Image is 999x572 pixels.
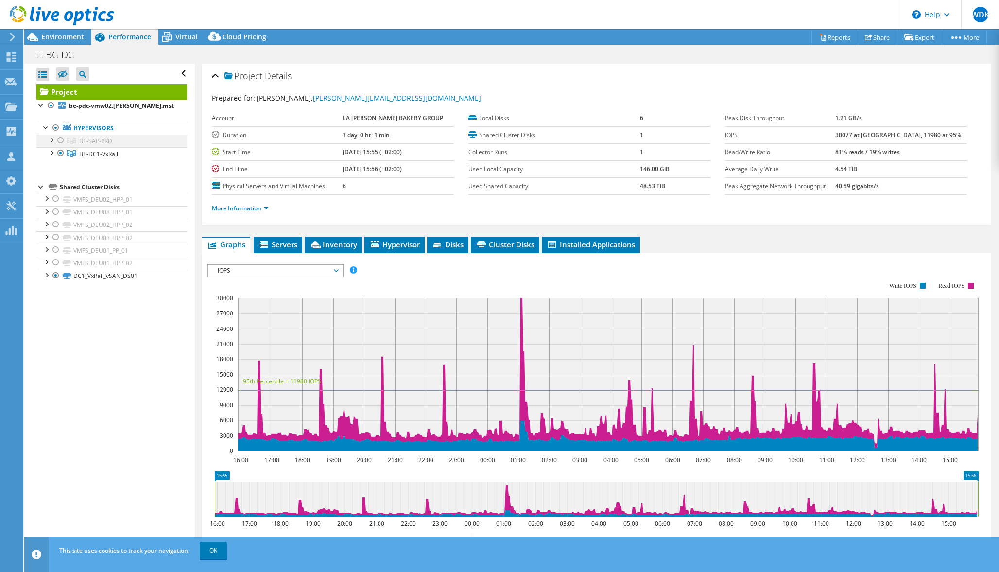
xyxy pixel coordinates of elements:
[468,181,640,191] label: Used Shared Capacity
[912,10,921,19] svg: \n
[212,113,343,123] label: Account
[343,182,346,190] b: 6
[216,385,233,394] text: 12000
[36,100,187,112] a: be-pdc-vmw02.[PERSON_NAME].mst
[542,456,557,464] text: 02:00
[388,456,403,464] text: 21:00
[220,401,233,409] text: 9000
[727,456,742,464] text: 08:00
[696,456,711,464] text: 07:00
[476,240,534,249] span: Cluster Disks
[41,32,84,41] span: Environment
[343,165,402,173] b: [DATE] 15:56 (+02:00)
[591,520,606,528] text: 04:00
[242,520,257,528] text: 17:00
[216,294,233,302] text: 30000
[782,520,797,528] text: 10:00
[212,204,269,212] a: More Information
[655,520,670,528] text: 06:00
[212,164,343,174] label: End Time
[36,84,187,100] a: Project
[216,309,233,317] text: 27000
[623,520,638,528] text: 05:00
[432,520,448,528] text: 23:00
[216,325,233,333] text: 24000
[640,165,670,173] b: 146.00 GiB
[36,231,187,244] a: VMFS_DEU03_HPP_02
[468,164,640,174] label: Used Local Capacity
[528,520,543,528] text: 02:00
[210,520,225,528] text: 16:00
[212,93,255,103] label: Prepared for:
[369,240,420,249] span: Hypervisor
[401,520,416,528] text: 22:00
[725,130,835,140] label: IOPS
[326,456,341,464] text: 19:00
[665,456,680,464] text: 06:00
[897,30,942,45] a: Export
[468,147,640,157] label: Collector Runs
[212,147,343,157] label: Start Time
[758,456,773,464] text: 09:00
[108,32,151,41] span: Performance
[788,456,803,464] text: 10:00
[835,148,900,156] b: 81% reads / 19% writes
[687,520,702,528] text: 07:00
[640,114,643,122] b: 6
[343,114,443,122] b: LA [PERSON_NAME] BAKERY GROUP
[36,219,187,231] a: VMFS_DEU02_HPP_02
[819,456,834,464] text: 11:00
[973,7,988,22] span: WDK
[634,456,649,464] text: 05:00
[343,148,402,156] b: [DATE] 15:55 (+02:00)
[69,102,174,110] b: be-pdc-vmw02.[PERSON_NAME].mst
[603,456,619,464] text: 04:00
[889,282,916,289] text: Write IOPS
[814,520,829,528] text: 11:00
[258,240,297,249] span: Servers
[912,456,927,464] text: 14:00
[257,93,481,103] span: [PERSON_NAME],
[878,520,893,528] text: 13:00
[36,244,187,257] a: VMFS_DEU01_PP_01
[216,340,233,348] text: 21000
[811,30,858,45] a: Reports
[200,542,227,559] a: OK
[640,131,643,139] b: 1
[725,147,835,157] label: Read/Write Ratio
[224,71,262,81] span: Project
[511,456,526,464] text: 01:00
[369,520,384,528] text: 21:00
[480,456,495,464] text: 00:00
[243,377,321,385] text: 95th Percentile = 11980 IOPS
[465,520,480,528] text: 00:00
[32,50,89,60] h1: LLBG DC
[313,93,481,103] a: [PERSON_NAME][EMAIL_ADDRESS][DOMAIN_NAME]
[858,30,897,45] a: Share
[725,181,835,191] label: Peak Aggregate Network Throughput
[233,456,248,464] text: 16:00
[942,30,987,45] a: More
[835,131,961,139] b: 30077 at [GEOGRAPHIC_DATA], 11980 at 95%
[36,193,187,206] a: VMFS_DEU02_HPP_01
[941,520,956,528] text: 15:00
[910,520,925,528] text: 14:00
[79,137,112,145] span: BE-SAP-PRD
[640,182,665,190] b: 48.53 TiB
[220,416,233,424] text: 6000
[496,520,511,528] text: 01:00
[343,131,390,139] b: 1 day, 0 hr, 1 min
[36,206,187,219] a: VMFS_DEU03_HPP_01
[265,70,292,82] span: Details
[750,520,765,528] text: 09:00
[212,181,343,191] label: Physical Servers and Virtual Machines
[881,456,896,464] text: 13:00
[846,520,861,528] text: 12:00
[943,456,958,464] text: 15:00
[222,32,266,41] span: Cloud Pricing
[850,456,865,464] text: 12:00
[835,182,879,190] b: 40.59 gigabits/s
[725,164,835,174] label: Average Daily Write
[835,114,862,122] b: 1.21 GB/s
[264,456,279,464] text: 17:00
